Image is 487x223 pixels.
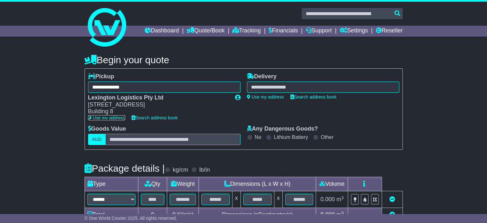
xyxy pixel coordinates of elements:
[337,211,344,218] span: m
[341,211,344,216] sup: 3
[85,216,177,221] span: © One World Courier 2025. All rights reserved.
[88,108,229,115] div: Building 8
[274,191,282,208] td: x
[138,208,167,222] td: 0
[306,26,332,37] a: Support
[321,196,335,202] span: 0.000
[274,134,308,140] label: Lithium Battery
[389,196,395,202] a: Remove this item
[167,208,199,222] td: Kilo(s)
[172,211,175,218] span: 0
[88,134,106,145] label: AUD
[199,177,316,191] td: Dimensions (L x W x H)
[232,26,261,37] a: Tracking
[341,195,344,200] sup: 3
[145,26,179,37] a: Dashboard
[337,196,344,202] span: m
[132,115,178,120] a: Search address book
[232,191,240,208] td: x
[85,55,403,65] h4: Begin your quote
[173,167,188,174] label: kg/cm
[85,177,138,191] td: Type
[187,26,224,37] a: Quote/Book
[88,94,229,101] div: Lexington Logistics Pty Ltd
[376,26,402,37] a: Reseller
[321,134,334,140] label: Other
[85,163,165,174] h4: Package details |
[199,167,210,174] label: lb/in
[316,177,348,191] td: Volume
[85,208,138,222] td: Total
[247,94,284,99] a: Use my address
[88,125,126,133] label: Goods Value
[88,73,114,80] label: Pickup
[247,73,277,80] label: Delivery
[199,208,316,222] td: Dimensions in Centimetre(s)
[389,211,395,218] a: Add new item
[290,94,337,99] a: Search address book
[138,177,167,191] td: Qty
[269,26,298,37] a: Financials
[88,115,125,120] a: Use my address
[321,211,335,218] span: 0.000
[247,125,318,133] label: Any Dangerous Goods?
[340,26,368,37] a: Settings
[167,177,199,191] td: Weight
[255,134,261,140] label: No
[88,101,229,108] div: [STREET_ADDRESS]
